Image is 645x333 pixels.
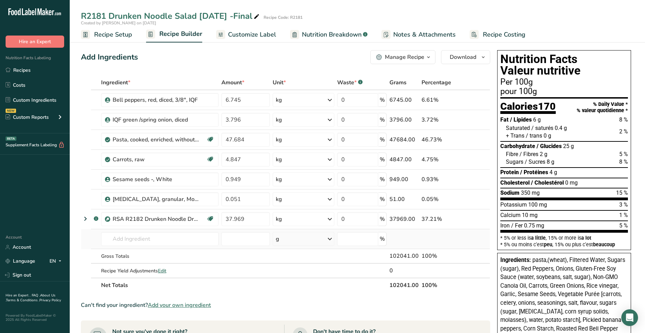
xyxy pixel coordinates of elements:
a: Language [6,255,35,267]
div: 3.72% [422,116,457,124]
div: 949.00 [389,175,419,184]
div: kg [276,96,282,104]
span: 350 mg [521,189,540,196]
div: Carrots, raw [113,155,200,164]
div: RSA R2182 Drunken Noodle Dressing [113,215,200,223]
div: Bell peppers, red, diced, 3/8", IQF [113,96,200,104]
div: 0.93% [422,175,457,184]
th: 100% [420,278,458,292]
div: Custom Reports [6,114,49,121]
div: kg [276,135,282,144]
a: Customize Label [216,27,276,42]
span: a lot [581,235,591,241]
div: 4847.00 [389,155,419,164]
span: Potassium [500,201,527,208]
div: 37.21% [422,215,457,223]
span: Iron [500,222,510,229]
span: 0.4 g [555,125,567,131]
div: 6.61% [422,96,457,104]
span: / Sucres [525,158,545,165]
span: Amount [221,78,244,87]
span: beaucoup [593,242,615,247]
div: 0.05% [422,195,457,203]
span: Saturated [506,125,530,131]
span: Percentage [422,78,451,87]
span: Ingredients: [500,257,531,263]
span: 5 % [619,222,628,229]
span: 170 [538,100,556,112]
span: 5 % [619,151,628,157]
div: Open Intercom Messenger [621,309,638,326]
span: Edit [158,268,166,274]
a: Privacy Policy [39,298,61,303]
div: R2181 Drunken Noodle Salad [DATE] -Final [81,10,261,22]
a: Terms & Conditions . [6,298,39,303]
div: [MEDICAL_DATA], granular, Monohydrate [113,195,200,203]
div: * 5% ou moins c’est , 15% ou plus c’est [500,242,628,247]
a: FAQ . [32,293,40,298]
span: / Protéines [520,169,548,176]
span: Add your own ingredient [148,301,211,309]
input: Add Ingredient [101,232,219,246]
span: Ingredient [101,78,130,87]
span: 1 % [619,212,628,218]
span: Created by [PERSON_NAME] on [DATE] [81,20,156,26]
span: Cholesterol [500,179,530,186]
div: Can't find your ingredient? [81,301,490,309]
div: 0 [389,266,419,275]
div: Recipe Code: R2181 [264,14,303,21]
span: + Trans [506,132,524,139]
div: 102041.00 [389,252,419,260]
span: 6 g [533,116,541,123]
span: Recipe Setup [94,30,132,39]
a: Recipe Builder [146,26,202,43]
span: 0 g [544,132,551,139]
span: 8 g [547,158,554,165]
span: a little [531,235,546,241]
span: Customize Label [228,30,276,39]
span: Nutrition Breakdown [302,30,362,39]
div: Per 100g [500,78,628,86]
span: Recipe Builder [159,29,202,39]
span: 8 % [619,116,628,123]
a: About Us . [6,293,55,303]
div: 51.00 [389,195,419,203]
span: 0 mg [565,179,578,186]
th: Net Totals [100,278,388,292]
span: Protein [500,169,519,176]
a: Nutrition Breakdown [290,27,367,42]
div: Gross Totals [101,253,219,260]
span: Grams [389,78,407,87]
span: 100 mg [528,201,547,208]
div: EN [50,257,64,265]
span: Download [450,53,476,61]
div: Waste [337,78,363,87]
span: Sugars [506,158,523,165]
div: 100% [422,252,457,260]
img: Sub Recipe [105,217,110,222]
div: Pasta, cooked, enriched, without added salt [113,135,200,144]
div: 6745.00 [389,96,419,104]
div: Add Ingredients [81,52,138,63]
span: Recipe Costing [483,30,525,39]
span: Unit [273,78,286,87]
div: 47684.00 [389,135,419,144]
span: 2 % [619,128,628,135]
span: 3 % [619,201,628,208]
div: kg [276,175,282,184]
span: / Cholestérol [531,179,564,186]
th: 102041.00 [388,278,420,292]
div: Recipe Yield Adjustments [101,267,219,274]
a: Recipe Costing [470,27,525,42]
span: Sodium [500,189,519,196]
div: g [276,235,279,243]
span: 4 g [549,169,557,176]
div: % Daily Value * % valeur quotidienne * [577,101,628,114]
div: 37969.00 [389,215,419,223]
div: Sesame seeds -, White [113,175,200,184]
span: Fibre [506,151,518,157]
div: 46.73% [422,135,457,144]
span: 10 mg [522,212,538,218]
div: kg [276,195,282,203]
span: / Fer [511,222,523,229]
